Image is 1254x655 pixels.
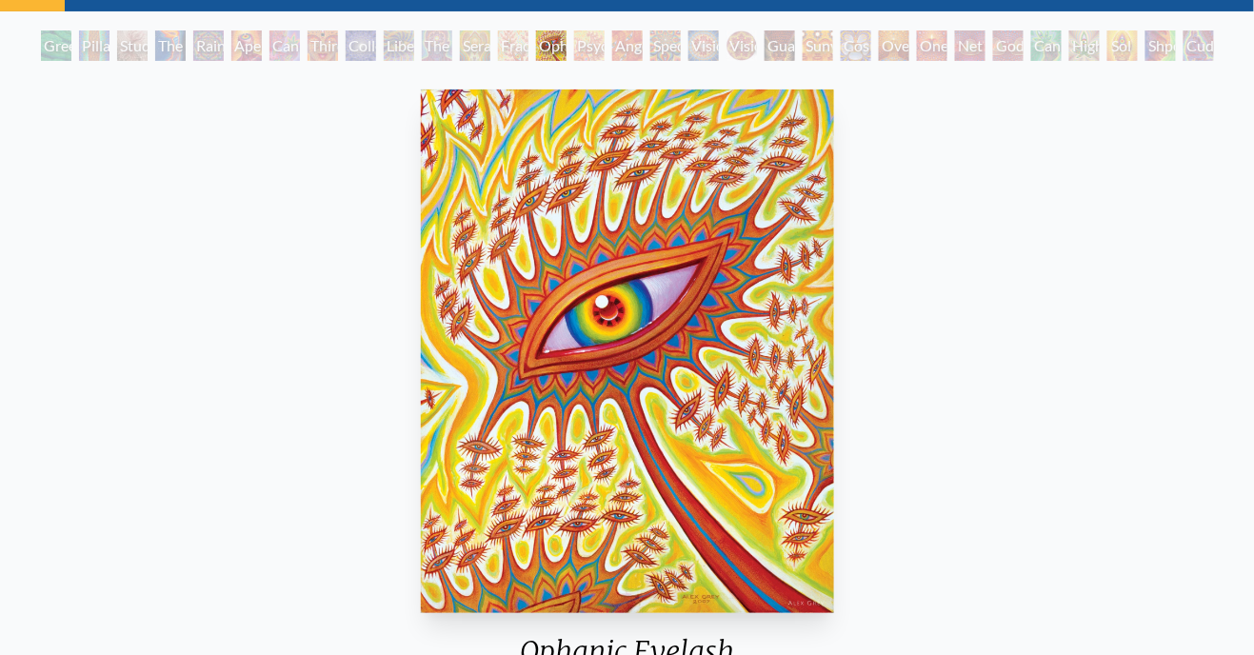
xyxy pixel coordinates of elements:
[688,30,719,61] div: Vision Crystal
[346,30,376,61] div: Collective Vision
[917,30,947,61] div: One
[1069,30,1100,61] div: Higher Vision
[384,30,414,61] div: Liberation Through Seeing
[574,30,605,61] div: Psychomicrograph of a Fractal Paisley Cherub Feather Tip
[879,30,909,61] div: Oversoul
[460,30,490,61] div: Seraphic Transport Docking on the Third Eye
[727,30,757,61] div: Vision Crystal Tondo
[269,30,300,61] div: Cannabis Sutra
[231,30,262,61] div: Aperture
[1184,30,1214,61] div: Cuddle
[422,30,452,61] div: The Seer
[955,30,985,61] div: Net of Being
[1145,30,1176,61] div: Shpongled
[117,30,148,61] div: Study for the Great Turn
[155,30,186,61] div: The Torch
[536,30,567,61] div: Ophanic Eyelash
[1031,30,1062,61] div: Cannafist
[498,30,528,61] div: Fractal Eyes
[993,30,1024,61] div: Godself
[1107,30,1138,61] div: Sol Invictus
[841,30,871,61] div: Cosmic Elf
[41,30,71,61] div: Green Hand
[765,30,795,61] div: Guardian of Infinite Vision
[803,30,833,61] div: Sunyata
[421,89,834,613] img: Orphanic-Eyelash-2007-Alex-Grey-watermarked.jpg
[193,30,224,61] div: Rainbow Eye Ripple
[612,30,643,61] div: Angel Skin
[308,30,338,61] div: Third Eye Tears of Joy
[650,30,681,61] div: Spectral Lotus
[79,30,109,61] div: Pillar of Awareness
